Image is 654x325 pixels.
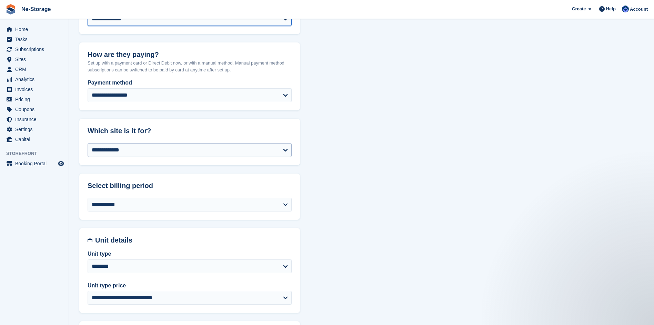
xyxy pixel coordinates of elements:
[6,4,16,14] img: stora-icon-8386f47178a22dfd0bd8f6a31ec36ba5ce8667c1dd55bd0f319d3a0aa187defe.svg
[15,125,57,134] span: Settings
[88,51,292,59] h2: How are they paying?
[3,95,65,104] a: menu
[15,65,57,74] span: CRM
[3,125,65,134] a: menu
[15,35,57,44] span: Tasks
[3,35,65,44] a: menu
[57,159,65,168] a: Preview store
[88,250,292,258] label: Unit type
[3,115,65,124] a: menu
[3,85,65,94] a: menu
[3,105,65,114] a: menu
[15,135,57,144] span: Capital
[630,6,648,13] span: Account
[3,65,65,74] a: menu
[88,127,292,135] h2: Which site is it for?
[95,236,292,244] h2: Unit details
[15,95,57,104] span: Pricing
[15,45,57,54] span: Subscriptions
[88,79,292,87] label: Payment method
[15,105,57,114] span: Coupons
[3,159,65,168] a: menu
[88,236,92,244] img: unit-details-icon-595b0c5c156355b767ba7b61e002efae458ec76ed5ec05730b8e856ff9ea34a9.svg
[572,6,586,12] span: Create
[3,55,65,64] a: menu
[15,85,57,94] span: Invoices
[15,115,57,124] span: Insurance
[606,6,616,12] span: Help
[3,135,65,144] a: menu
[622,6,629,12] img: Karol Carter
[88,282,292,290] label: Unit type price
[3,75,65,84] a: menu
[3,45,65,54] a: menu
[15,55,57,64] span: Sites
[88,60,292,73] p: Set up with a payment card or Direct Debit now, or with a manual method. Manual payment method su...
[6,150,69,157] span: Storefront
[15,75,57,84] span: Analytics
[88,182,292,190] h2: Select billing period
[3,24,65,34] a: menu
[19,3,53,15] a: Ne-Storage
[15,24,57,34] span: Home
[15,159,57,168] span: Booking Portal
